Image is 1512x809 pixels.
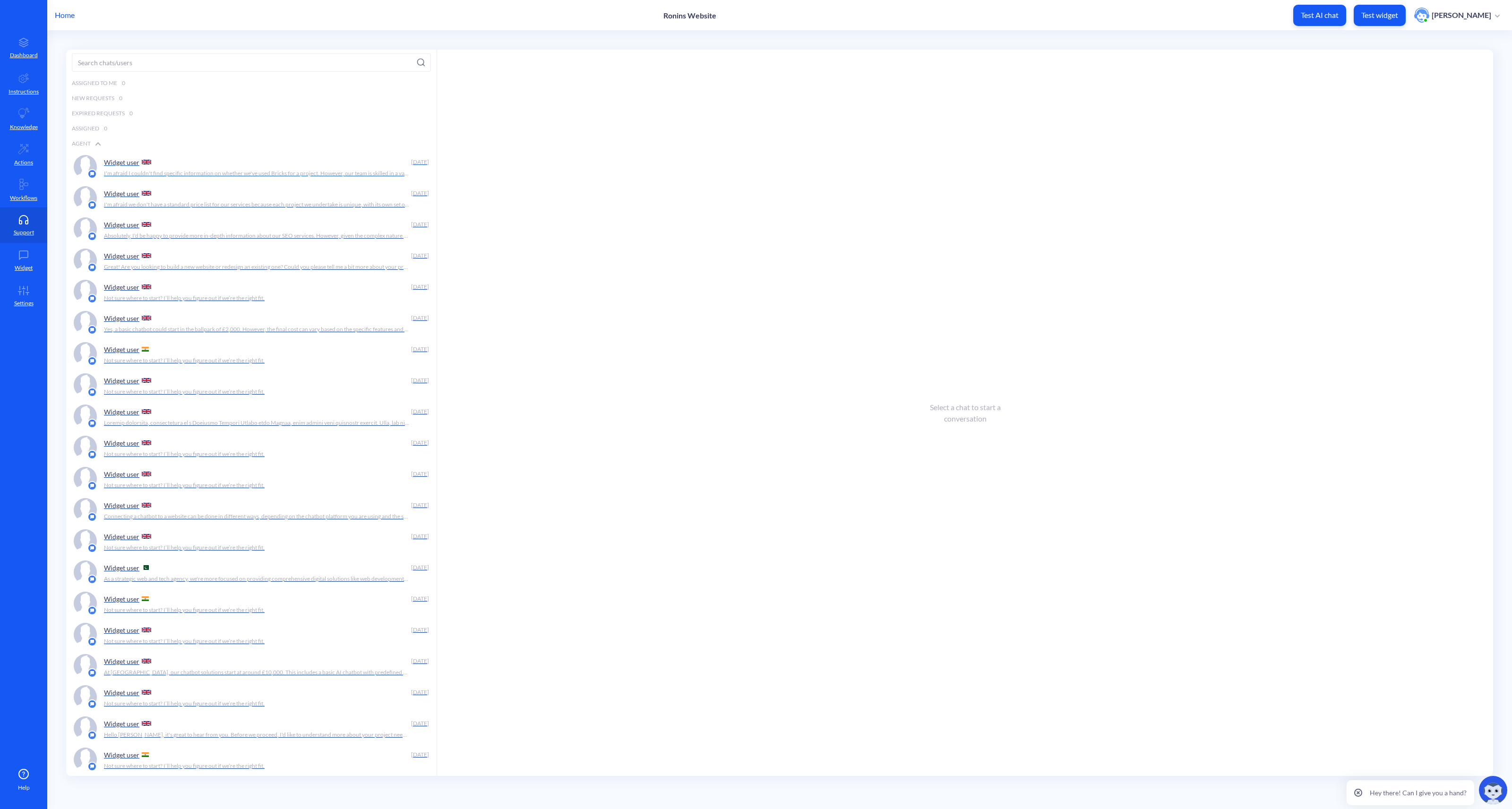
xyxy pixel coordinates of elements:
p: Widget user [104,252,139,260]
p: Widget user [104,439,139,447]
span: 0 [129,109,133,118]
img: platform icon [87,668,97,678]
img: platform icon [87,200,97,210]
a: platform iconWidget user [DATE]At [GEOGRAPHIC_DATA], our chatbot solutions start at around £10,00... [66,650,437,681]
div: [DATE] [410,470,429,478]
p: Support [14,228,34,237]
img: platform icon [87,606,97,615]
div: [DATE] [410,626,429,634]
p: Test AI chat [1301,10,1339,20]
div: [DATE] [410,501,429,509]
p: Widget user [104,314,139,322]
img: IN [142,596,149,601]
p: Widget user [104,689,139,697]
span: 0 [104,124,107,133]
a: platform iconWidget user [DATE]Loremip dolorsita, consectetura el s Doeiusmo Tempori Utlabo etdo ... [66,401,437,432]
img: GB [142,440,151,445]
img: GB [142,628,151,632]
p: Widget user [104,377,139,385]
div: [DATE] [410,532,429,541]
img: GB [142,472,151,476]
a: platform iconWidget user [DATE]Not sure where to start? I’ll help you figure out if we’re the rig... [66,619,437,650]
p: Widget user [104,564,139,572]
img: IN [142,347,149,352]
a: platform iconWidget user [DATE]Not sure where to start? I’ll help you figure out if we’re the rig... [66,588,437,619]
span: 0 [122,79,125,87]
img: platform icon [87,356,97,366]
p: Knowledge [10,123,38,131]
img: GB [142,534,151,539]
img: GB [142,503,151,508]
p: Hey there! Can I give you a hand? [1370,788,1467,798]
p: Not sure where to start? I’ll help you figure out if we’re the right fit. [104,294,265,302]
img: GB [142,284,151,289]
div: [DATE] [410,220,429,229]
img: IN [142,752,149,757]
div: Agent [66,136,437,151]
div: [DATE] [410,283,429,291]
p: Widget user [104,626,139,634]
img: platform icon [87,512,97,522]
a: platform iconWidget user [DATE]Great! Are you looking to build a new website or redesign an exist... [66,245,437,276]
div: [DATE] [410,439,429,447]
p: Dashboard [10,51,38,60]
img: GB [142,409,151,414]
img: platform icon [87,762,97,771]
div: [DATE] [410,750,429,759]
p: Widget user [104,720,139,728]
div: [DATE] [410,719,429,728]
img: platform icon [87,387,97,397]
p: [PERSON_NAME] [1432,10,1491,20]
img: platform icon [87,450,97,459]
div: [DATE] [410,688,429,697]
p: Widget user [104,595,139,603]
div: [DATE] [410,407,429,416]
span: Help [18,783,30,792]
a: platform iconWidget user [DATE]Yes, a basic chatbot could start in the ballpark of £2,000. Howeve... [66,307,437,338]
img: platform icon [87,543,97,553]
img: PK [142,565,149,570]
p: Widget user [104,189,139,198]
div: [DATE] [410,657,429,665]
p: Widget user [104,408,139,416]
p: Widget user [104,221,139,229]
p: Hello [PERSON_NAME], it's great to hear from you. Before we proceed, I'd like to understand more ... [104,731,409,739]
div: [DATE] [410,563,429,572]
a: platform iconWidget user [DATE]As a strategic web and tech agency, we're more focused on providin... [66,557,437,588]
img: GB [142,721,151,726]
p: Widget user [104,751,139,759]
button: user photo[PERSON_NAME] [1409,7,1504,24]
p: Not sure where to start? I’ll help you figure out if we’re the right fit. [104,606,265,614]
p: Widget user [104,283,139,291]
p: Widget user [104,657,139,665]
img: GB [142,191,151,196]
p: Absolutely, I'd be happy to provide more in-depth information about our SEO services. However, gi... [104,232,409,240]
img: platform icon [87,637,97,646]
p: Ronins Website [663,11,716,20]
img: platform icon [87,699,97,709]
a: platform iconWidget user [DATE]I'm afraid we don't have a standard price list for our services be... [66,182,437,214]
img: GB [142,659,151,663]
img: platform icon [87,232,97,241]
button: Test AI chat [1293,5,1346,26]
img: platform icon [87,294,97,303]
p: Settings [14,299,34,308]
img: user photo [1414,8,1429,23]
img: GB [142,160,151,164]
a: platform iconWidget user [DATE]Not sure where to start? I’ll help you figure out if we’re the rig... [66,681,437,713]
img: platform icon [87,731,97,740]
img: platform icon [87,481,97,491]
img: GB [142,253,151,258]
p: Workflows [10,194,37,202]
p: Yes, a basic chatbot could start in the ballpark of £2,000. However, the final cost can vary base... [104,325,409,334]
a: platform iconWidget user [DATE]Not sure where to start? I’ll help you figure out if we’re the rig... [66,463,437,494]
span: 0 [119,94,122,103]
div: [DATE] [410,376,429,385]
p: Connecting a chatbot to a website can be done in different ways, depending on the chatbot platfor... [104,512,409,521]
div: Assigned [66,121,437,136]
div: [DATE] [410,345,429,353]
p: Great! Are you looking to build a new website or redesign an existing one? Could you please tell ... [104,263,409,271]
p: Home [55,9,75,21]
p: Not sure where to start? I’ll help you figure out if we’re the right fit. [104,387,265,396]
input: Search chats/users [72,53,431,72]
